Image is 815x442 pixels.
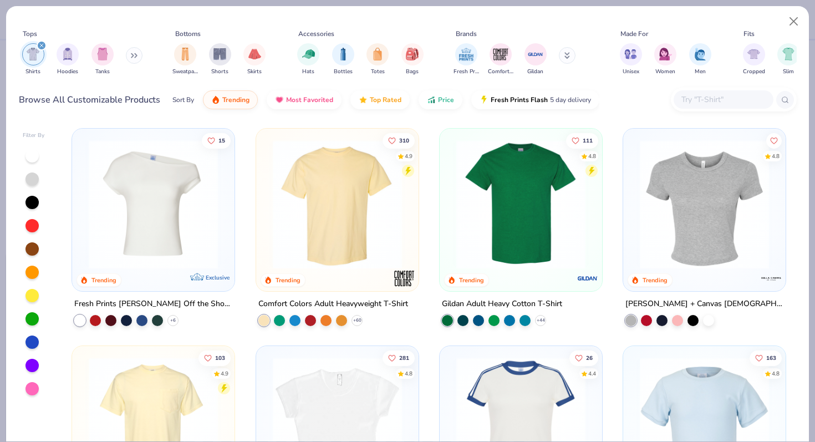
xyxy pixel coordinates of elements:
button: filter button [620,43,642,76]
div: filter for Skirts [243,43,266,76]
div: filter for Hats [297,43,319,76]
div: Bottoms [175,29,201,39]
button: filter button [689,43,711,76]
button: filter button [243,43,266,76]
img: Gildan logo [577,267,599,289]
img: Cropped Image [747,48,760,60]
span: 103 [215,355,225,361]
div: filter for Unisex [620,43,642,76]
img: Sweatpants Image [179,48,191,60]
div: Brands [456,29,477,39]
span: Men [695,68,706,76]
div: filter for Fresh Prints [454,43,479,76]
span: Fresh Prints [454,68,479,76]
img: Comfort Colors Image [492,46,509,63]
img: trending.gif [211,95,220,104]
button: Like [198,350,231,366]
div: filter for Gildan [524,43,547,76]
button: filter button [524,43,547,76]
span: Bags [406,68,419,76]
div: 4.8 [772,370,780,378]
span: Totes [371,68,385,76]
img: flash.gif [480,95,488,104]
button: Price [419,90,462,109]
button: Trending [203,90,258,109]
button: filter button [366,43,389,76]
div: 4.4 [588,370,596,378]
span: Comfort Colors [488,68,513,76]
div: filter for Shirts [22,43,44,76]
div: filter for Slim [777,43,799,76]
button: Like [382,133,414,148]
span: 310 [399,138,409,143]
img: Skirts Image [248,48,261,60]
span: Exclusive [206,274,230,281]
span: 26 [586,355,593,361]
span: + 60 [353,317,361,324]
img: aa15adeb-cc10-480b-b531-6e6e449d5067 [634,140,775,269]
img: Hoodies Image [62,48,74,60]
div: 4.8 [588,152,596,160]
button: filter button [454,43,479,76]
img: Bella + Canvas logo [760,267,782,289]
div: filter for Tanks [91,43,114,76]
button: Like [766,133,782,148]
img: 029b8af0-80e6-406f-9fdc-fdf898547912 [267,140,407,269]
div: Accessories [298,29,334,39]
span: + 44 [536,317,544,324]
span: Trending [222,95,249,104]
div: Made For [620,29,648,39]
img: Shorts Image [213,48,226,60]
span: Price [438,95,454,104]
div: Fresh Prints [PERSON_NAME] Off the Shoulder Top [74,297,232,311]
span: Fresh Prints Flash [491,95,548,104]
div: Fits [743,29,755,39]
div: filter for Comfort Colors [488,43,513,76]
span: Women [655,68,675,76]
button: Like [750,350,782,366]
input: Try "T-Shirt" [680,93,766,106]
span: Cropped [743,68,765,76]
button: Like [566,133,598,148]
img: Totes Image [371,48,384,60]
button: filter button [654,43,676,76]
span: 5 day delivery [550,94,591,106]
img: Shirts Image [27,48,39,60]
div: filter for Women [654,43,676,76]
span: Shorts [211,68,228,76]
button: filter button [488,43,513,76]
span: Slim [783,68,794,76]
span: Shirts [26,68,40,76]
div: filter for Shorts [209,43,231,76]
div: 4.8 [404,370,412,378]
button: filter button [172,43,198,76]
div: Gildan Adult Heavy Cotton T-Shirt [442,297,562,311]
img: Men Image [694,48,706,60]
div: filter for Bags [401,43,424,76]
span: Tanks [95,68,110,76]
button: filter button [91,43,114,76]
div: 4.9 [404,152,412,160]
div: filter for Hoodies [57,43,79,76]
img: Women Image [659,48,672,60]
button: Like [569,350,598,366]
img: e55d29c3-c55d-459c-bfd9-9b1c499ab3c6 [407,140,548,269]
span: 163 [766,355,776,361]
button: filter button [401,43,424,76]
span: Skirts [247,68,262,76]
div: filter for Sweatpants [172,43,198,76]
img: c7959168-479a-4259-8c5e-120e54807d6b [591,140,731,269]
span: 281 [399,355,409,361]
img: Bottles Image [337,48,349,60]
div: 4.9 [221,370,228,378]
img: a1c94bf0-cbc2-4c5c-96ec-cab3b8502a7f [83,140,223,269]
div: Tops [23,29,37,39]
button: filter button [57,43,79,76]
button: filter button [743,43,765,76]
div: filter for Cropped [743,43,765,76]
span: Bottles [334,68,353,76]
span: Gildan [527,68,543,76]
div: Filter By [23,131,45,140]
img: TopRated.gif [359,95,368,104]
img: Bags Image [406,48,418,60]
